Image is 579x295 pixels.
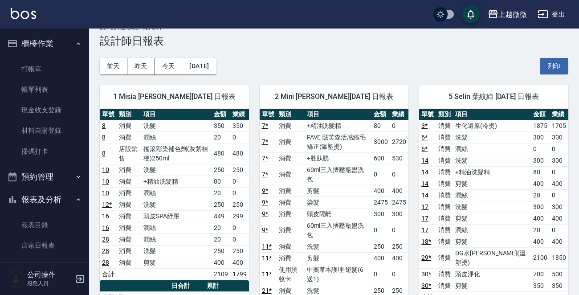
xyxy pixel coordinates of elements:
[230,245,249,257] td: 250
[230,199,249,210] td: 250
[436,236,453,247] td: 消費
[371,164,390,185] td: 0
[230,234,249,245] td: 0
[453,109,531,120] th: 項目
[436,155,453,166] td: 消費
[212,164,230,176] td: 250
[436,213,453,224] td: 消費
[436,131,453,143] td: 消費
[531,189,550,201] td: 20
[531,131,550,143] td: 300
[277,241,305,252] td: 消費
[421,192,428,199] a: 14
[204,280,249,292] th: 累計
[305,197,371,208] td: 染髮
[117,176,141,187] td: 消費
[371,220,390,241] td: 0
[390,264,408,285] td: 0
[531,213,550,224] td: 400
[305,152,371,164] td: +胜肽胱
[453,247,531,268] td: DG水[PERSON_NAME](溫塑燙)
[141,143,212,164] td: 搖滾彩染補色劑(灰紫桔梗)250ml
[141,120,212,131] td: 洗髮
[102,189,109,197] a: 10
[277,120,305,131] td: 消費
[371,252,390,264] td: 400
[100,109,249,280] table: a dense table
[212,187,230,199] td: 20
[453,213,531,224] td: 剪髮
[390,197,408,208] td: 2475
[421,168,428,176] a: 14
[390,152,408,164] td: 530
[4,188,86,211] button: 報表及分析
[4,59,86,79] a: 打帳單
[102,122,106,129] a: 8
[102,236,109,243] a: 28
[117,143,141,164] td: 店販銷售
[390,185,408,197] td: 400
[453,166,531,178] td: +精油洗髮精
[550,178,568,189] td: 400
[436,280,453,291] td: 消費
[4,32,86,55] button: 櫃檯作業
[462,5,480,23] button: save
[305,131,371,152] td: FAVE 琺芙森活感縮毛矯正(溫塑燙)
[117,210,141,222] td: 消費
[212,131,230,143] td: 20
[550,131,568,143] td: 300
[102,150,106,157] a: 8
[260,109,277,120] th: 單號
[141,234,212,245] td: 潤絲
[390,120,408,131] td: 0
[4,256,86,276] a: 互助日報表
[230,187,249,199] td: 0
[453,268,531,280] td: 頭皮淨化
[230,257,249,268] td: 400
[390,109,408,120] th: 業績
[453,189,531,201] td: 潤絲
[305,220,371,241] td: 60ml三入擠壓瓶盥洗包
[436,247,453,268] td: 消費
[390,164,408,185] td: 0
[100,58,127,74] button: 前天
[305,264,371,285] td: 中藥草本護理 短髮(6送1)
[436,120,453,131] td: 消費
[277,131,305,152] td: 消費
[305,252,371,264] td: 剪髮
[371,131,390,152] td: 3000
[371,241,390,252] td: 250
[141,210,212,222] td: 頭皮SPA紓壓
[453,131,531,143] td: 洗髮
[453,201,531,213] td: 洗髮
[155,58,183,74] button: 今天
[141,164,212,176] td: 洗髮
[531,236,550,247] td: 400
[277,164,305,185] td: 消費
[550,155,568,166] td: 300
[102,178,109,185] a: 10
[4,79,86,100] a: 帳單列表
[305,208,371,220] td: 頭皮隔離
[531,178,550,189] td: 400
[305,185,371,197] td: 剪髮
[550,213,568,224] td: 400
[498,9,527,20] div: 上越微微
[531,224,550,236] td: 20
[212,245,230,257] td: 250
[277,252,305,264] td: 消費
[550,120,568,131] td: 1705
[277,197,305,208] td: 消費
[4,141,86,162] a: 掃碼打卡
[531,201,550,213] td: 300
[531,109,550,120] th: 金額
[141,245,212,257] td: 洗髮
[540,58,568,74] button: 列印
[550,189,568,201] td: 0
[4,165,86,188] button: 預約管理
[436,166,453,178] td: 消費
[484,5,530,24] button: 上越微微
[305,164,371,185] td: 60ml三入擠壓瓶盥洗包
[141,109,212,120] th: 項目
[102,134,106,141] a: 8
